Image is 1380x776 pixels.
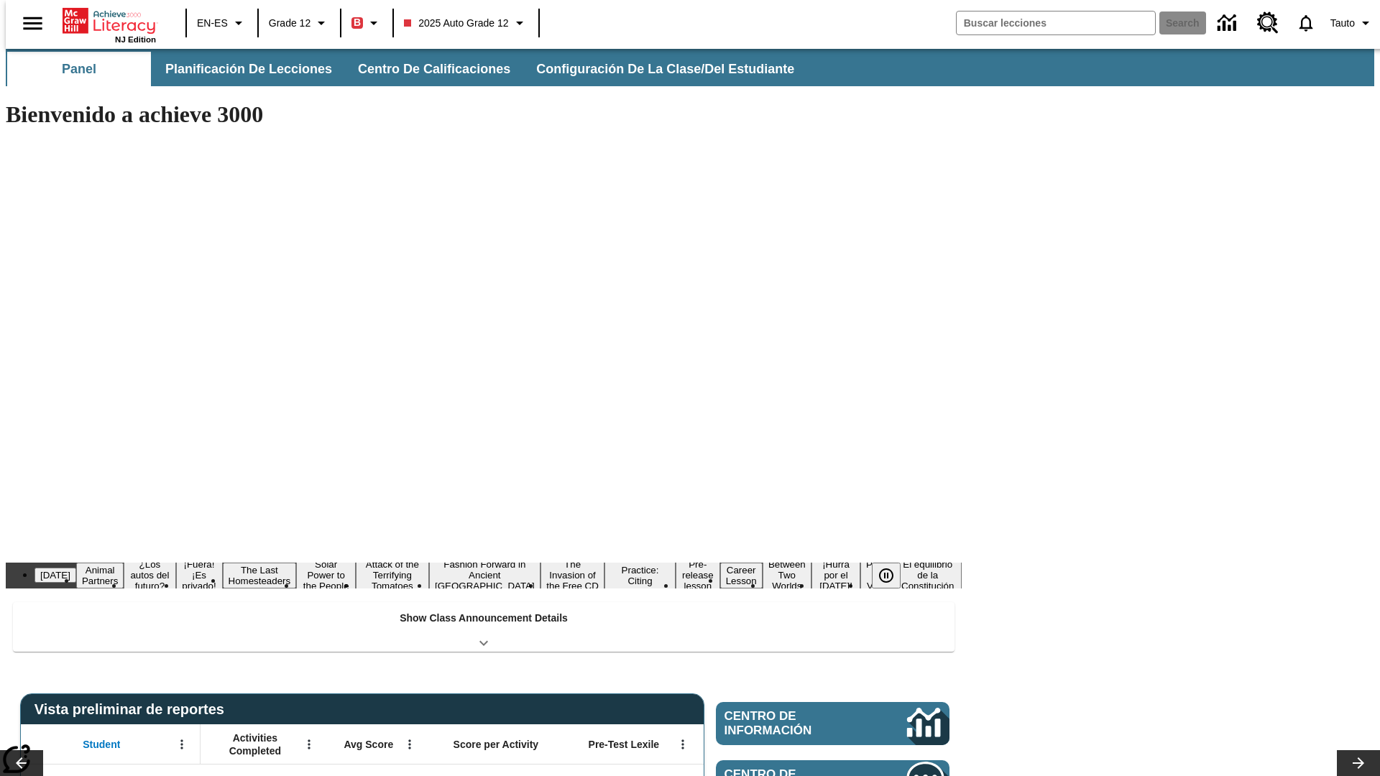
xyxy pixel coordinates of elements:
button: Pausar [872,563,901,588]
span: Tauto [1330,16,1355,31]
button: Panel [7,52,151,86]
a: Notificaciones [1287,4,1325,42]
span: Pre-Test Lexile [589,738,660,751]
button: Perfil/Configuración [1325,10,1380,36]
button: Boost El color de la clase es rojo. Cambiar el color de la clase. [346,10,388,36]
button: Abrir menú [399,734,420,755]
button: Slide 5 The Last Homesteaders [223,563,297,588]
h1: Bienvenido a achieve 3000 [6,101,962,128]
button: Centro de calificaciones [346,52,522,86]
span: 2025 Auto Grade 12 [404,16,508,31]
button: Class: 2025 Auto Grade 12, Selecciona una clase [398,10,533,36]
button: Slide 11 Pre-release lesson [676,557,720,593]
button: Slide 7 Attack of the Terrifying Tomatoes [356,557,428,593]
span: B [354,14,361,32]
a: Centro de recursos, Se abrirá en una pestaña nueva. [1248,4,1287,42]
a: Centro de información [1209,4,1248,43]
button: Abrir menú [298,734,320,755]
button: Abrir el menú lateral [11,2,54,45]
button: Grado: Grade 12, Elige un grado [263,10,336,36]
div: Subbarra de navegación [6,52,807,86]
button: Slide 2 Animal Partners [76,563,124,588]
span: Grade 12 [269,16,310,31]
button: Planificación de lecciones [154,52,344,86]
button: Slide 4 ¡Fuera! ¡Es privado! [176,557,223,593]
button: Slide 6 Solar Power to the People [296,557,356,593]
button: Slide 15 Point of View [860,557,893,593]
input: search field [957,11,1155,34]
button: Slide 9 The Invasion of the Free CD [540,557,604,593]
span: Student [83,738,120,751]
div: Subbarra de navegación [6,49,1374,86]
button: Slide 12 Career Lesson [720,563,763,588]
div: Show Class Announcement Details [13,602,954,652]
button: Slide 13 Between Two Worlds [763,557,811,593]
span: Activities Completed [208,731,303,757]
span: Avg Score [344,738,393,751]
button: Slide 10 Mixed Practice: Citing Evidence [604,552,676,599]
button: Configuración de la clase/del estudiante [525,52,806,86]
button: Abrir menú [171,734,193,755]
a: Portada [63,6,156,35]
button: Abrir menú [672,734,694,755]
span: NJ Edition [115,35,156,44]
span: EN-ES [197,16,228,31]
button: Carrusel de lecciones, seguir [1337,750,1380,776]
button: Slide 16 El equilibrio de la Constitución [893,557,962,593]
span: Vista preliminar de reportes [34,701,231,718]
p: Show Class Announcement Details [400,611,568,626]
div: Portada [63,5,156,44]
a: Centro de información [716,702,949,745]
span: Score per Activity [454,738,539,751]
button: Language: EN-ES, Selecciona un idioma [191,10,253,36]
span: Centro de información [724,709,859,738]
button: Slide 14 ¡Hurra por el Día de la Constitución! [811,557,860,593]
button: Slide 1 Día del Trabajo [34,568,76,583]
button: Slide 8 Fashion Forward in Ancient Rome [429,557,540,593]
div: Pausar [872,563,915,588]
button: Slide 3 ¿Los autos del futuro? [124,557,175,593]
